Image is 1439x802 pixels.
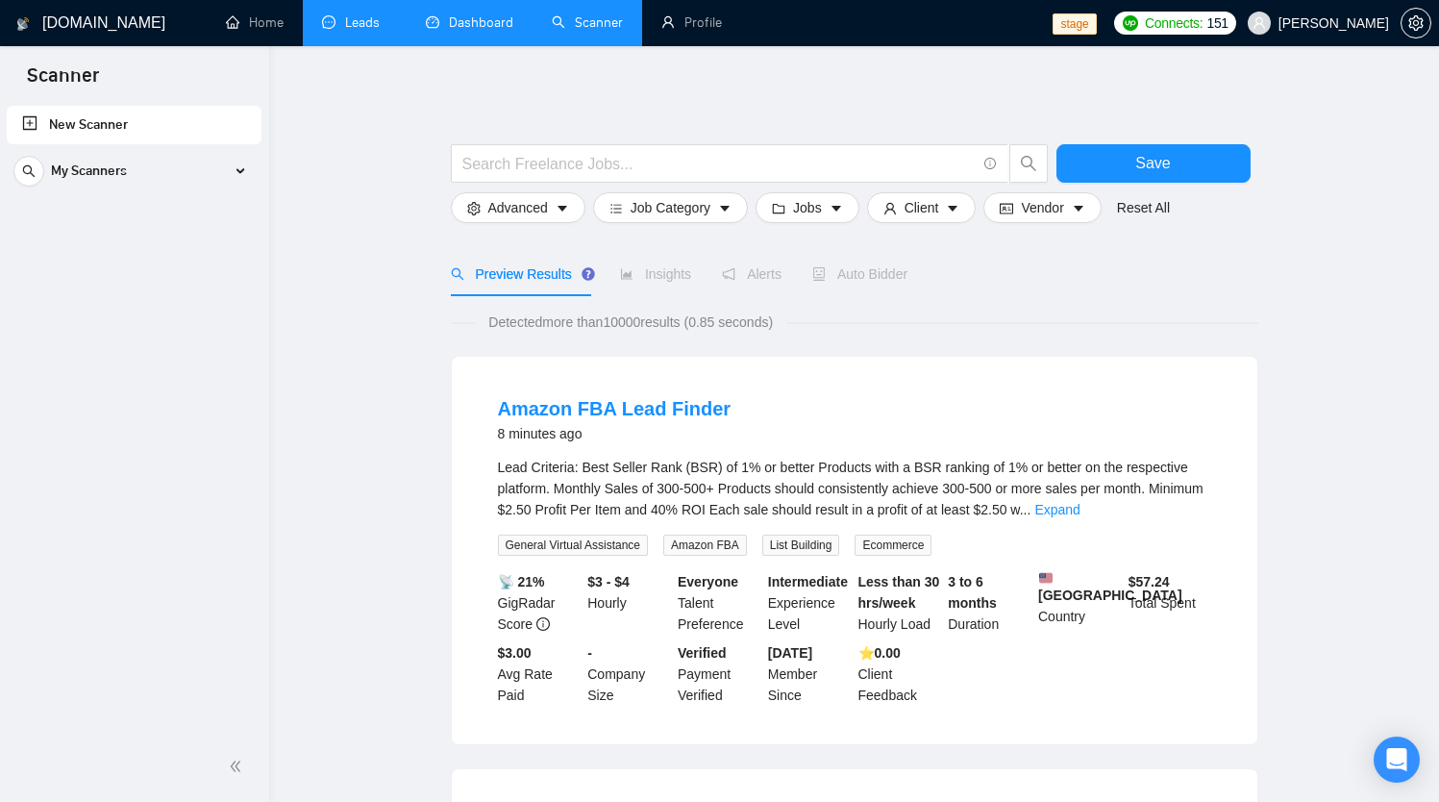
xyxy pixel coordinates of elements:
[322,14,387,31] a: messageLeads
[498,422,732,445] div: 8 minutes ago
[13,156,44,187] button: search
[1135,151,1170,175] span: Save
[812,267,826,281] span: robot
[678,574,738,589] b: Everyone
[426,14,513,31] a: dashboardDashboard
[1010,155,1047,172] span: search
[983,192,1101,223] button: idcardVendorcaret-down
[855,571,945,635] div: Hourly Load
[620,266,691,282] span: Insights
[462,152,976,176] input: Search Freelance Jobs...
[1034,502,1079,517] a: Expand
[451,266,589,282] span: Preview Results
[22,106,246,144] a: New Scanner
[7,106,261,144] li: New Scanner
[855,535,931,556] span: Ecommerce
[51,152,127,190] span: My Scanners
[1401,15,1431,31] a: setting
[1020,502,1031,517] span: ...
[587,645,592,661] b: -
[768,574,848,589] b: Intermediate
[772,200,785,214] span: folder
[867,192,977,223] button: userClientcaret-down
[663,535,747,556] span: Amazon FBA
[226,14,284,31] a: homeHome
[1038,571,1182,603] b: [GEOGRAPHIC_DATA]
[451,192,585,223] button: settingAdvancedcaret-down
[475,312,786,333] span: Detected more than 10000 results (0.85 seconds)
[674,642,764,706] div: Payment Verified
[467,200,481,214] span: setting
[762,535,840,556] span: List Building
[552,14,623,31] a: searchScanner
[620,267,633,281] span: area-chart
[1374,737,1420,783] div: Open Intercom Messenger
[1117,197,1170,218] a: Reset All
[498,460,1203,517] span: Lead Criteria: Best Seller Rank (BSR) of 1% or better Products with a BSR ranking of 1% or better...
[1039,571,1053,585] img: 🇺🇸
[793,197,822,218] span: Jobs
[498,457,1211,520] div: Lead Criteria: Best Seller Rank (BSR) of 1% or better Products with a BSR ranking of 1% or better...
[1056,144,1251,183] button: Save
[1072,200,1085,214] span: caret-down
[494,571,584,635] div: GigRadar Score
[1123,15,1138,31] img: upwork-logo.png
[1253,16,1266,30] span: user
[661,14,722,31] a: userProfile
[498,574,545,589] b: 📡 21%
[1206,13,1228,34] span: 151
[674,571,764,635] div: Talent Preference
[812,266,907,282] span: Auto Bidder
[1021,197,1063,218] span: Vendor
[830,200,843,214] span: caret-down
[580,265,597,283] div: Tooltip anchor
[768,645,812,661] b: [DATE]
[229,757,248,776] span: double-left
[1034,571,1125,635] div: Country
[756,192,859,223] button: folderJobscaret-down
[984,158,997,170] span: info-circle
[722,267,735,281] span: notification
[498,398,732,419] a: Amazon FBA Lead Finder
[722,266,782,282] span: Alerts
[587,574,630,589] b: $3 - $4
[764,642,855,706] div: Member Since
[488,197,548,218] span: Advanced
[583,642,674,706] div: Company Size
[536,617,550,631] span: info-circle
[678,645,727,661] b: Verified
[883,200,897,214] span: user
[16,9,30,39] img: logo
[451,267,464,281] span: search
[905,197,939,218] span: Client
[1009,144,1048,183] button: search
[1053,13,1096,35] span: stage
[1401,8,1431,38] button: setting
[498,645,532,661] b: $3.00
[1402,15,1430,31] span: setting
[1145,13,1203,34] span: Connects:
[1000,200,1013,214] span: idcard
[946,200,959,214] span: caret-down
[718,200,732,214] span: caret-down
[858,574,940,611] b: Less than 30 hrs/week
[12,62,114,102] span: Scanner
[593,192,748,223] button: barsJob Categorycaret-down
[1125,571,1215,635] div: Total Spent
[1129,574,1170,589] b: $ 57.24
[498,535,649,556] span: General Virtual Assistance
[494,642,584,706] div: Avg Rate Paid
[609,200,623,214] span: bars
[583,571,674,635] div: Hourly
[7,152,261,198] li: My Scanners
[556,200,569,214] span: caret-down
[764,571,855,635] div: Experience Level
[944,571,1034,635] div: Duration
[858,645,901,661] b: ⭐️ 0.00
[631,197,710,218] span: Job Category
[948,574,997,611] b: 3 to 6 months
[14,164,43,178] span: search
[855,642,945,706] div: Client Feedback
